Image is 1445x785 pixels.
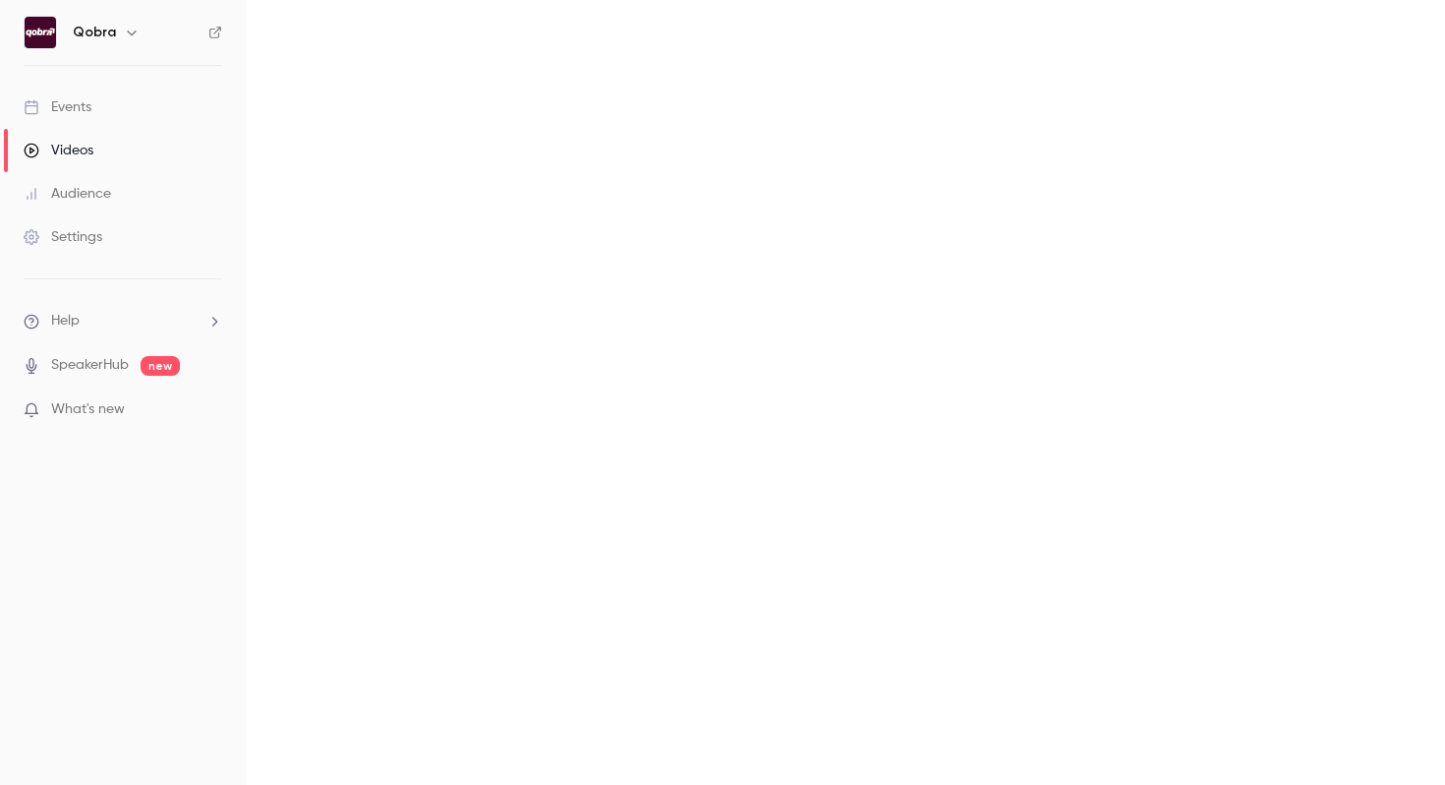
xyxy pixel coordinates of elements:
img: Qobra [25,17,56,48]
a: SpeakerHub [51,355,129,376]
div: Videos [24,141,93,160]
div: Audience [24,184,111,204]
span: What's new [51,399,125,420]
span: Help [51,311,80,332]
li: help-dropdown-opener [24,311,222,332]
div: Settings [24,227,102,247]
span: new [141,356,180,376]
div: Events [24,97,91,117]
h6: Qobra [73,23,116,42]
